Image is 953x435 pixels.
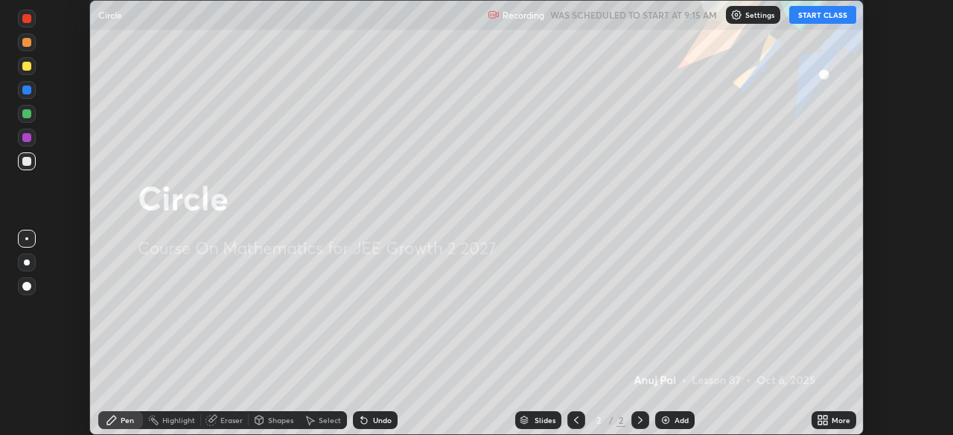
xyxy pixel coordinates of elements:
div: / [609,416,613,425]
div: Select [319,416,341,424]
p: Circle [98,9,122,21]
div: Eraser [220,416,243,424]
img: class-settings-icons [730,9,742,21]
div: Add [675,416,689,424]
p: Settings [745,11,774,19]
div: 2 [616,413,625,427]
div: Highlight [162,416,195,424]
div: 2 [591,416,606,425]
h5: WAS SCHEDULED TO START AT 9:15 AM [550,8,717,22]
div: Slides [535,416,555,424]
div: More [832,416,850,424]
img: add-slide-button [660,414,672,426]
p: Recording [503,10,544,21]
img: recording.375f2c34.svg [488,9,500,21]
div: Shapes [268,416,293,424]
div: Undo [373,416,392,424]
div: Pen [121,416,134,424]
button: START CLASS [789,6,856,24]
